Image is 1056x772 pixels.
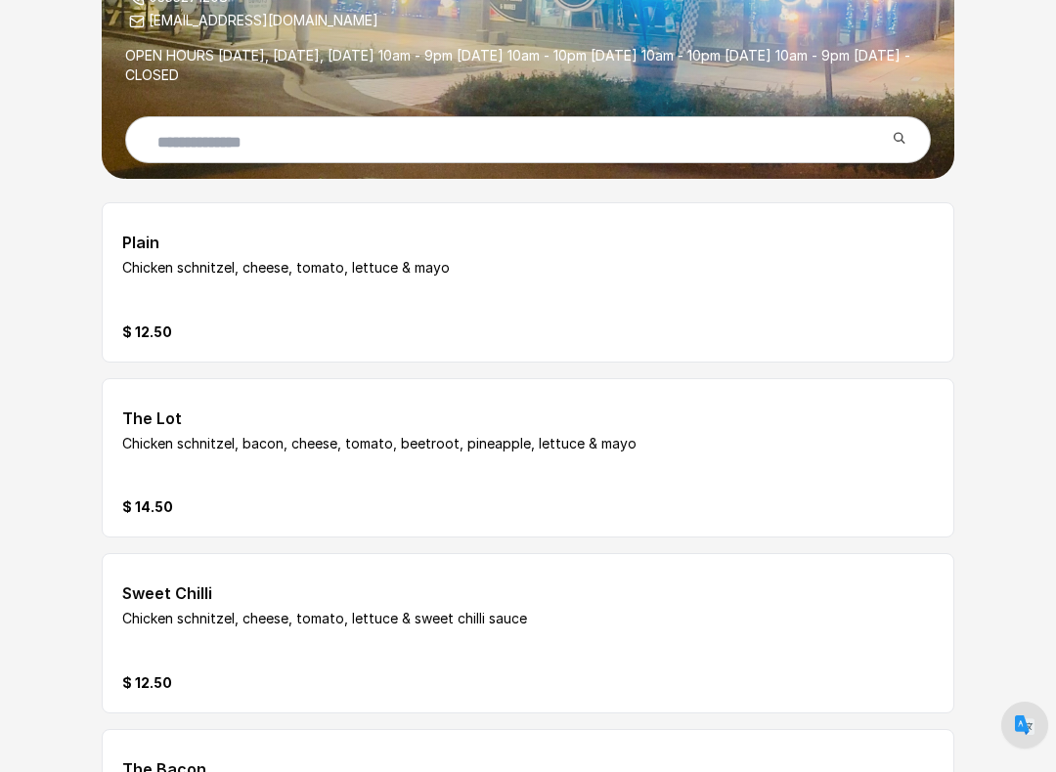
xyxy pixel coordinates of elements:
p: Chicken schnitzel, bacon, cheese, tomato, beetroot, pineapple, lettuce & mayo [122,434,795,453]
label: Plain [122,223,795,258]
p: $ 12.50 [122,673,172,693]
label: Sweet Chilli [122,574,795,609]
label: The Lot [122,399,795,434]
p: OPEN HOURS [DATE], [DATE], [DATE] 10am - 9pm [DATE] 10am - 10pm [DATE] 10am - 10pm [DATE] 10am - ... [125,46,931,85]
p: $ 12.50 [122,322,172,342]
img: default.png [1015,715,1034,735]
p: $ 14.50 [122,497,173,517]
p: [EMAIL_ADDRESS][DOMAIN_NAME] [125,11,931,30]
p: Chicken schnitzel, cheese, tomato, lettuce & sweet chilli sauce [122,609,795,628]
p: Chicken schnitzel, cheese, tomato, lettuce & mayo [122,258,795,278]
